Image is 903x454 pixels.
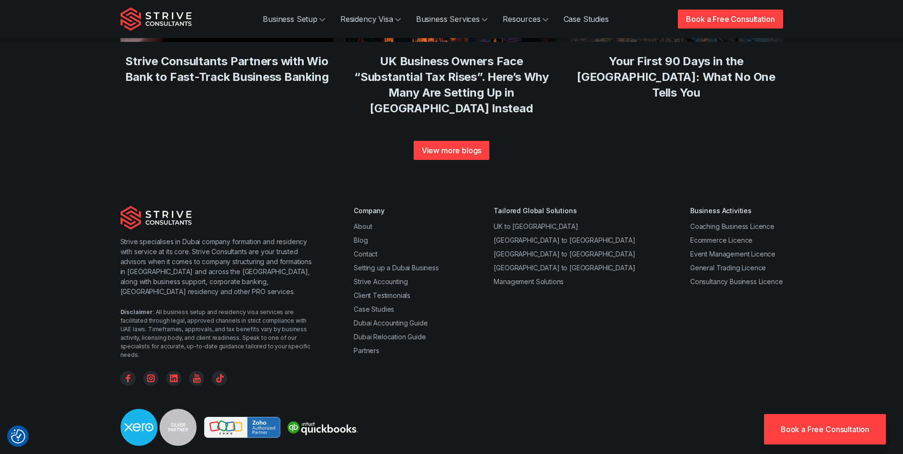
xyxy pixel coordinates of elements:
[11,429,25,444] button: Consent Preferences
[577,54,775,99] a: Your First 90 Days in the [GEOGRAPHIC_DATA]: What No One Tells You
[678,10,783,29] a: Book a Free Consultation
[414,141,490,160] a: View more blogs
[690,222,774,230] a: Coaching Business Licence
[690,264,766,272] a: General Trading Licence
[204,417,280,438] img: Strive is a Zoho Partner
[166,371,181,386] a: Linkedin
[354,346,379,355] a: Partners
[120,409,197,446] img: Strive is a Xero Silver Partner
[120,308,316,359] div: : All business setup and residency visa services are facilitated through legal, approved channels...
[494,264,635,272] a: [GEOGRAPHIC_DATA] to [GEOGRAPHIC_DATA]
[354,291,410,299] a: Client Testimonials
[408,10,495,29] a: Business Services
[354,236,367,244] a: Blog
[284,417,360,438] img: Strive is a quickbooks Partner
[212,371,227,386] a: TikTok
[494,222,578,230] a: UK to [GEOGRAPHIC_DATA]
[354,264,439,272] a: Setting up a Dubai Business
[690,250,775,258] a: Event Management Licence
[354,277,407,286] a: Strive Accounting
[354,319,427,327] a: Dubai Accounting Guide
[764,414,886,444] a: Book a Free Consultation
[255,10,333,29] a: Business Setup
[690,277,783,286] a: Consultancy Business Licence
[354,305,394,313] a: Case Studies
[494,277,564,286] a: Management Solutions
[120,371,136,386] a: Facebook
[494,250,635,258] a: [GEOGRAPHIC_DATA] to [GEOGRAPHIC_DATA]
[189,371,204,386] a: YouTube
[120,7,192,31] img: Strive Consultants
[354,333,426,341] a: Dubai Relocation Guide
[494,206,635,216] div: Tailored Global Solutions
[120,308,153,316] strong: Disclaimer
[354,206,439,216] div: Company
[690,236,753,244] a: Ecommerce Licence
[120,206,192,229] img: Strive Consultants
[125,54,329,84] a: Strive Consultants Partners with Wio Bank to Fast-Track Business Banking
[354,222,372,230] a: About
[354,54,549,115] a: UK Business Owners Face “Substantial Tax Rises”. Here’s Why Many Are Setting Up in [GEOGRAPHIC_DA...
[354,250,377,258] a: Contact
[11,429,25,444] img: Revisit consent button
[556,10,616,29] a: Case Studies
[494,236,635,244] a: [GEOGRAPHIC_DATA] to [GEOGRAPHIC_DATA]
[495,10,556,29] a: Resources
[120,237,316,296] p: Strive specialises in Dubai company formation and residency with service at its core. Strive Cons...
[143,371,159,386] a: Instagram
[690,206,783,216] div: Business Activities
[333,10,408,29] a: Residency Visa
